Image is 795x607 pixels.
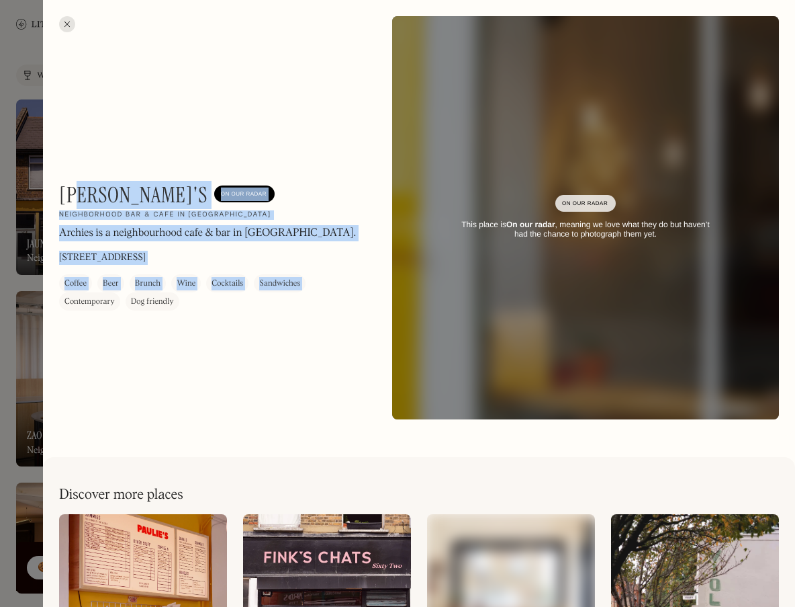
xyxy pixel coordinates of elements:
[562,197,609,210] div: On Our Radar
[454,220,717,239] div: This place is , meaning we love what they do but haven’t had the chance to photograph them yet.
[59,210,271,220] h2: Neighborhood bar & cafe in [GEOGRAPHIC_DATA]
[59,182,207,208] h1: [PERSON_NAME]'s
[59,225,356,241] p: Archies is a neighbourhood cafe & bar in [GEOGRAPHIC_DATA].
[131,295,174,309] div: Dog friendly
[135,277,160,290] div: Brunch
[64,295,115,309] div: Contemporary
[259,277,300,290] div: Sandwiches
[212,277,243,290] div: Cocktails
[59,251,146,265] p: [STREET_ADDRESS]
[59,487,183,503] h2: Discover more places
[64,277,87,290] div: Coffee
[221,188,268,201] div: On Our Radar
[177,277,195,290] div: Wine
[103,277,119,290] div: Beer
[506,220,555,229] strong: On our radar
